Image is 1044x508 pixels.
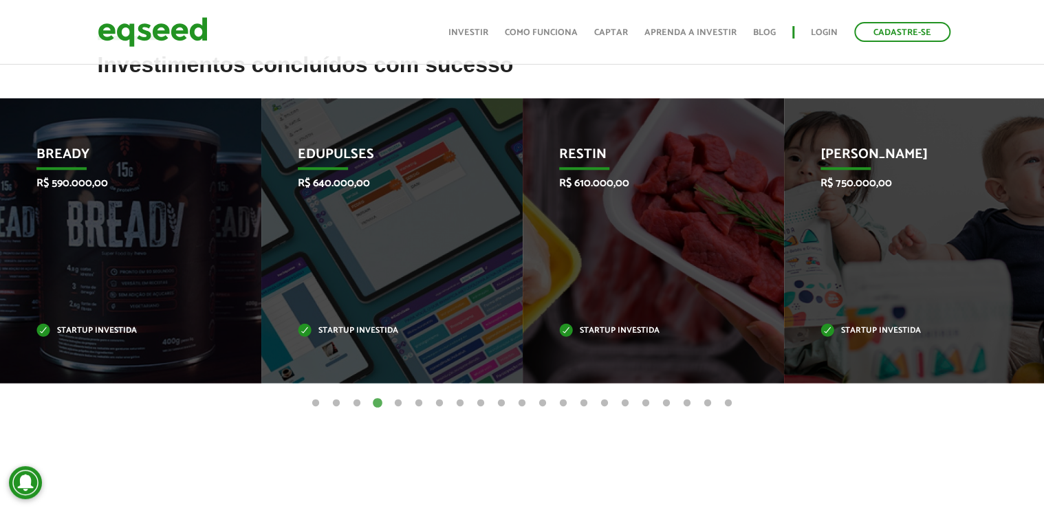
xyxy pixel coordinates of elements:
[329,397,343,410] button: 2 of 21
[854,22,950,42] a: Cadastre-se
[98,53,947,98] h2: Investimentos concluídos com sucesso
[371,397,384,410] button: 4 of 21
[515,397,529,410] button: 11 of 21
[594,28,628,37] a: Captar
[680,397,694,410] button: 19 of 21
[433,397,446,410] button: 7 of 21
[559,177,728,190] p: R$ 610.000,00
[391,397,405,410] button: 5 of 21
[753,28,776,37] a: Blog
[36,146,205,170] p: Bready
[701,397,715,410] button: 20 of 21
[298,327,466,335] p: Startup investida
[660,397,673,410] button: 18 of 21
[820,327,989,335] p: Startup investida
[598,397,611,410] button: 15 of 21
[505,28,578,37] a: Como funciona
[98,14,208,50] img: EqSeed
[556,397,570,410] button: 13 of 21
[298,146,466,170] p: Edupulses
[474,397,488,410] button: 9 of 21
[309,397,323,410] button: 1 of 21
[639,397,653,410] button: 17 of 21
[559,146,728,170] p: Restin
[618,397,632,410] button: 16 of 21
[298,177,466,190] p: R$ 640.000,00
[559,327,728,335] p: Startup investida
[577,397,591,410] button: 14 of 21
[448,28,488,37] a: Investir
[536,397,550,410] button: 12 of 21
[811,28,838,37] a: Login
[453,397,467,410] button: 8 of 21
[36,327,205,335] p: Startup investida
[494,397,508,410] button: 10 of 21
[644,28,737,37] a: Aprenda a investir
[721,397,735,410] button: 21 of 21
[412,397,426,410] button: 6 of 21
[36,177,205,190] p: R$ 590.000,00
[820,177,989,190] p: R$ 750.000,00
[350,397,364,410] button: 3 of 21
[820,146,989,170] p: [PERSON_NAME]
